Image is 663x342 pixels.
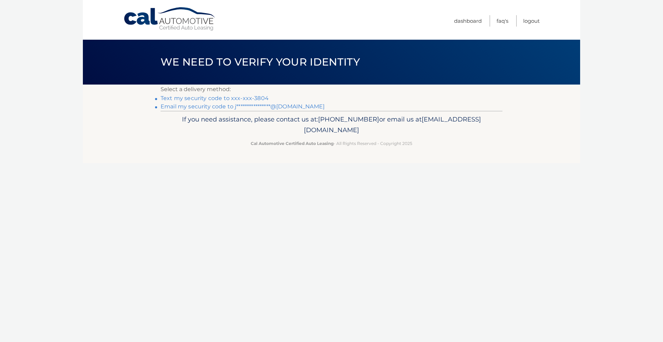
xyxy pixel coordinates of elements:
[251,141,334,146] strong: Cal Automotive Certified Auto Leasing
[497,15,508,27] a: FAQ's
[523,15,540,27] a: Logout
[161,56,360,68] span: We need to verify your identity
[165,114,498,136] p: If you need assistance, please contact us at: or email us at
[454,15,482,27] a: Dashboard
[123,7,217,31] a: Cal Automotive
[318,115,379,123] span: [PHONE_NUMBER]
[161,95,269,101] a: Text my security code to xxx-xxx-3804
[165,140,498,147] p: - All Rights Reserved - Copyright 2025
[161,85,502,94] p: Select a delivery method:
